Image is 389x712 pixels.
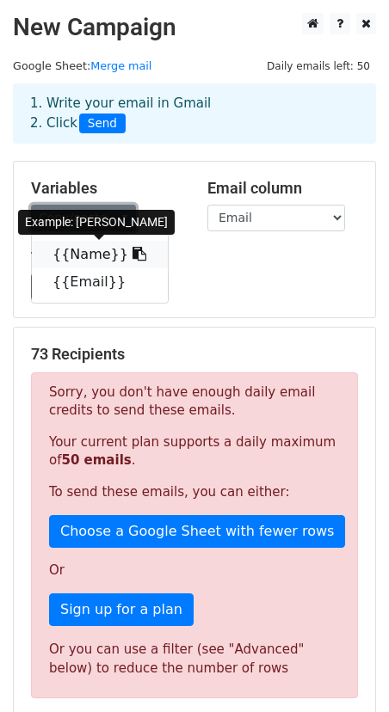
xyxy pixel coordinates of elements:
[49,433,340,470] p: Your current plan supports a daily maximum of .
[49,562,340,580] p: Or
[49,483,340,501] p: To send these emails, you can either:
[261,59,376,72] a: Daily emails left: 50
[49,515,345,548] a: Choose a Google Sheet with fewer rows
[31,179,182,198] h5: Variables
[31,345,358,364] h5: 73 Recipients
[261,57,376,76] span: Daily emails left: 50
[18,210,175,235] div: Example: [PERSON_NAME]
[32,268,168,296] a: {{Email}}
[49,640,340,678] div: Or you can use a filter (see "Advanced" below) to reduce the number of rows
[32,241,168,268] a: {{Name}}
[17,94,372,133] div: 1. Write your email in Gmail 2. Click
[61,452,131,468] strong: 50 emails
[303,629,389,712] iframe: Chat Widget
[13,13,376,42] h2: New Campaign
[79,114,126,134] span: Send
[49,384,340,420] p: Sorry, you don't have enough daily email credits to send these emails.
[13,59,151,72] small: Google Sheet:
[90,59,151,72] a: Merge mail
[49,593,194,626] a: Sign up for a plan
[207,179,358,198] h5: Email column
